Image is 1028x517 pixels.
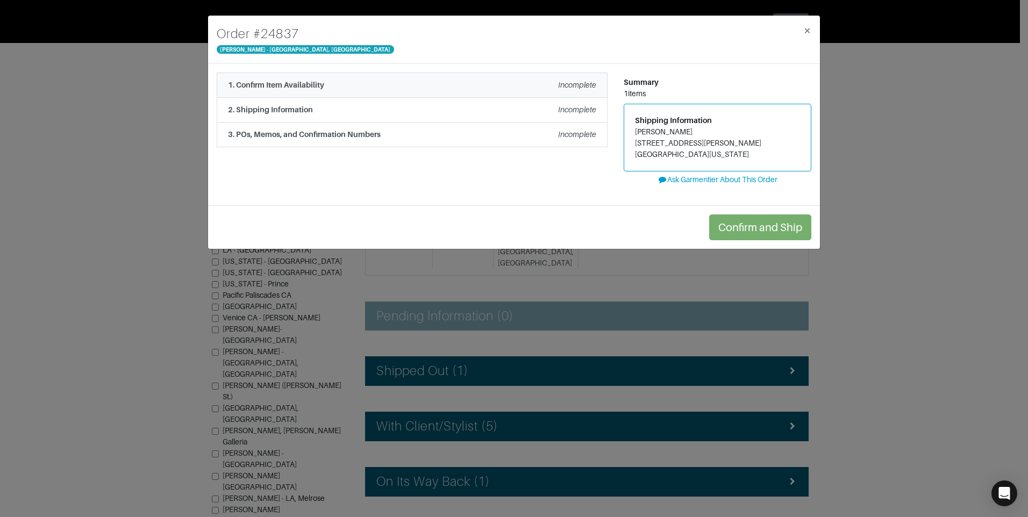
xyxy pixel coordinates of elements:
[228,130,381,139] strong: 3. POs, Memos, and Confirmation Numbers
[558,105,596,114] em: Incomplete
[795,16,820,46] button: Close
[624,88,811,99] div: 1 items
[558,81,596,89] em: Incomplete
[803,23,811,38] span: ×
[558,130,596,139] em: Incomplete
[624,171,811,188] button: Ask Garmentier About This Order
[635,126,800,160] address: [PERSON_NAME] [STREET_ADDRESS][PERSON_NAME] [GEOGRAPHIC_DATA][US_STATE]
[709,214,811,240] button: Confirm and Ship
[624,77,811,88] div: Summary
[228,81,324,89] strong: 1. Confirm Item Availability
[228,105,313,114] strong: 2. Shipping Information
[217,24,394,44] h4: Order # 24837
[635,116,712,125] span: Shipping Information
[217,45,394,54] span: [PERSON_NAME] - [GEOGRAPHIC_DATA], [GEOGRAPHIC_DATA]
[991,480,1017,506] div: Open Intercom Messenger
